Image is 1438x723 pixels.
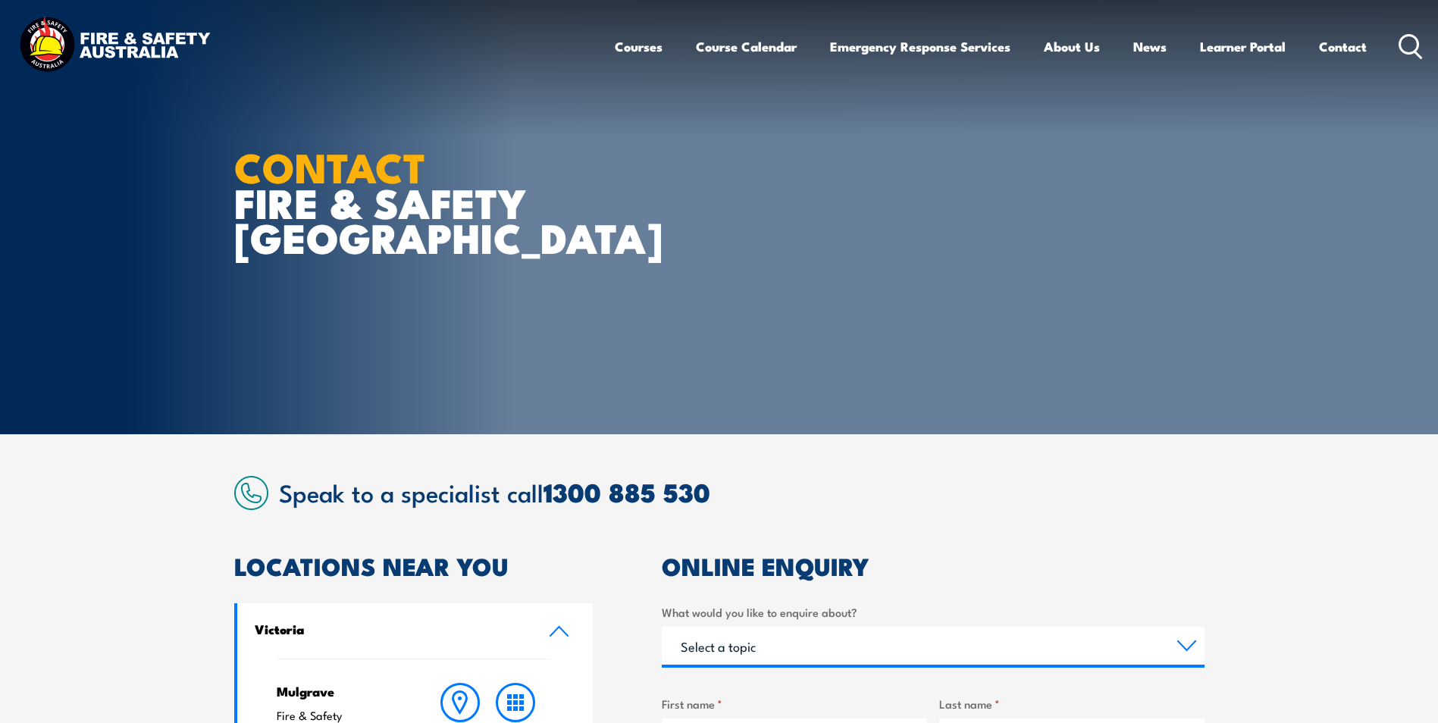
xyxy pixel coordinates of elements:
[255,621,526,637] h4: Victoria
[830,27,1010,67] a: Emergency Response Services
[615,27,663,67] a: Courses
[544,471,710,512] a: 1300 885 530
[279,478,1205,505] h2: Speak to a specialist call
[237,603,594,659] a: Victoria
[1044,27,1100,67] a: About Us
[662,603,1205,621] label: What would you like to enquire about?
[234,134,426,197] strong: CONTACT
[939,695,1205,712] label: Last name
[696,27,797,67] a: Course Calendar
[277,683,403,700] h4: Mulgrave
[234,555,594,576] h2: LOCATIONS NEAR YOU
[1133,27,1167,67] a: News
[662,695,927,712] label: First name
[1319,27,1367,67] a: Contact
[234,149,609,255] h1: FIRE & SAFETY [GEOGRAPHIC_DATA]
[1200,27,1286,67] a: Learner Portal
[662,555,1205,576] h2: ONLINE ENQUIRY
